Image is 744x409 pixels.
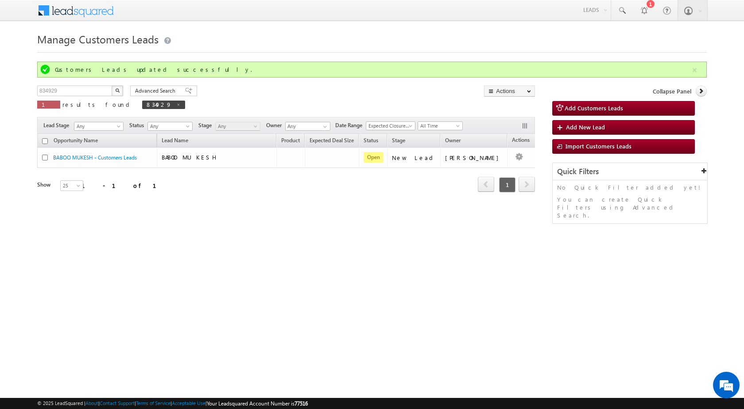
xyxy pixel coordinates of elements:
[145,4,167,26] div: Minimize live chat window
[60,180,83,191] a: 25
[566,142,632,150] span: Import Customers Leads
[120,273,161,285] em: Start Chat
[484,86,535,97] button: Actions
[100,400,135,406] a: Contact Support
[74,122,120,130] span: Any
[37,32,159,46] span: Manage Customers Leads
[418,121,463,130] a: All Time
[54,137,98,144] span: Opportunity Name
[508,135,534,147] span: Actions
[392,154,436,162] div: New Lead
[215,122,260,131] a: Any
[557,195,703,219] p: You can create Quick Filters using Advanced Search.
[147,101,172,108] span: 834929
[266,121,285,129] span: Owner
[366,121,415,130] a: Expected Closure Date
[557,183,703,191] p: No Quick Filter added yet!
[147,122,193,131] a: Any
[198,121,215,129] span: Stage
[53,154,137,161] a: BABOO MUKESH - Customers Leads
[565,104,623,112] span: Add Customers Leads
[81,180,167,191] div: 1 - 1 of 1
[55,66,691,74] div: Customers Leads updated successfully.
[359,136,383,147] a: Status
[364,152,384,163] span: Open
[445,137,461,144] span: Owner
[366,122,412,130] span: Expected Closure Date
[499,177,515,192] span: 1
[281,137,300,144] span: Product
[392,137,405,144] span: Stage
[162,153,217,161] span: BABOO MUKESH
[310,137,354,144] span: Expected Deal Size
[553,163,707,180] div: Quick Filters
[207,400,308,407] span: Your Leadsquared Account Number is
[566,123,605,131] span: Add New Lead
[46,47,149,58] div: Chat with us now
[653,87,691,95] span: Collapse Panel
[62,101,133,108] span: results found
[115,88,120,93] img: Search
[335,121,366,129] span: Date Range
[129,121,147,129] span: Status
[74,122,124,131] a: Any
[418,122,460,130] span: All Time
[37,399,308,408] span: © 2025 LeadSquared | | | | |
[445,154,503,162] div: [PERSON_NAME]
[12,82,162,265] textarea: Type your message and hit 'Enter'
[172,400,205,406] a: Acceptable Use
[148,122,190,130] span: Any
[294,400,308,407] span: 77516
[157,136,193,147] span: Lead Name
[387,136,410,147] a: Stage
[37,181,53,189] div: Show
[43,121,73,129] span: Lead Stage
[136,400,170,406] a: Terms of Service
[285,122,330,131] input: Type to Search
[49,136,102,147] a: Opportunity Name
[216,122,258,130] span: Any
[318,122,329,131] a: Show All Items
[42,138,48,144] input: Check all records
[61,182,84,190] span: 25
[42,101,56,108] span: 1
[305,136,358,147] a: Expected Deal Size
[135,87,178,95] span: Advanced Search
[85,400,98,406] a: About
[519,178,535,192] a: next
[478,178,494,192] a: prev
[15,47,37,58] img: d_60004797649_company_0_60004797649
